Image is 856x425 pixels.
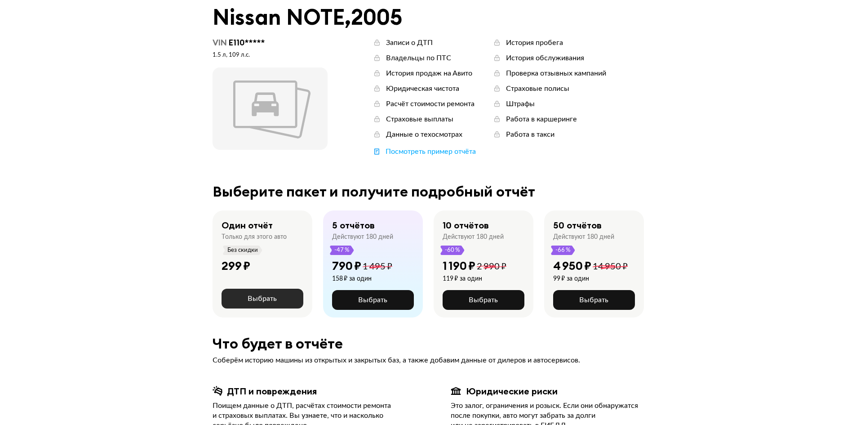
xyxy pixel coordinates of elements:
[466,385,558,397] div: Юридические риски
[386,130,462,139] div: Данные о техосмотрах
[477,262,506,271] span: 2 990 ₽
[213,51,328,59] div: 1.5 л, 109 л.c.
[222,259,250,273] div: 299 ₽
[553,259,591,273] div: 4 950 ₽
[373,147,476,157] a: Посмотреть пример отчёта
[332,233,393,241] div: Действуют 180 дней
[213,183,644,200] div: Выберите пакет и получите подробный отчёт
[555,246,571,255] span: -66 %
[222,233,287,241] div: Только для этого авто
[222,219,273,231] div: Один отчёт
[506,114,577,124] div: Работа в каршеринге
[443,219,489,231] div: 10 отчётов
[386,38,433,48] div: Записи о ДТП
[358,296,387,304] span: Выбрать
[506,68,606,78] div: Проверка отзывных кампаний
[506,130,554,139] div: Работа в такси
[213,336,644,352] div: Что будет в отчёте
[386,68,472,78] div: История продаж на Авито
[553,233,614,241] div: Действуют 180 дней
[332,290,414,310] button: Выбрать
[248,295,277,302] span: Выбрать
[332,275,392,283] div: 158 ₽ за один
[332,219,375,231] div: 5 отчётов
[222,289,303,309] button: Выбрать
[443,259,475,273] div: 1 190 ₽
[332,259,361,273] div: 790 ₽
[444,246,461,255] span: -60 %
[386,147,476,157] div: Посмотреть пример отчёта
[553,219,602,231] div: 50 отчётов
[386,99,475,109] div: Расчёт стоимости ремонта
[593,262,628,271] span: 14 950 ₽
[213,37,227,48] span: VIN
[553,275,628,283] div: 99 ₽ за один
[443,233,504,241] div: Действуют 180 дней
[227,246,258,255] span: Без скидки
[506,53,584,63] div: История обслуживания
[363,262,392,271] span: 1 495 ₽
[506,38,563,48] div: История пробега
[386,114,453,124] div: Страховые выплаты
[553,290,635,310] button: Выбрать
[386,84,459,94] div: Юридическая чистота
[506,99,535,109] div: Штрафы
[213,5,644,29] div: Nissan NOTE , 2005
[506,84,569,94] div: Страховые полисы
[443,290,524,310] button: Выбрать
[469,296,498,304] span: Выбрать
[213,355,644,365] div: Соберём историю машины из открытых и закрытых баз, а также добавим данные от дилеров и автосервисов.
[579,296,608,304] span: Выбрать
[227,385,317,397] div: ДТП и повреждения
[334,246,350,255] span: -47 %
[386,53,451,63] div: Владельцы по ПТС
[443,275,506,283] div: 119 ₽ за один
